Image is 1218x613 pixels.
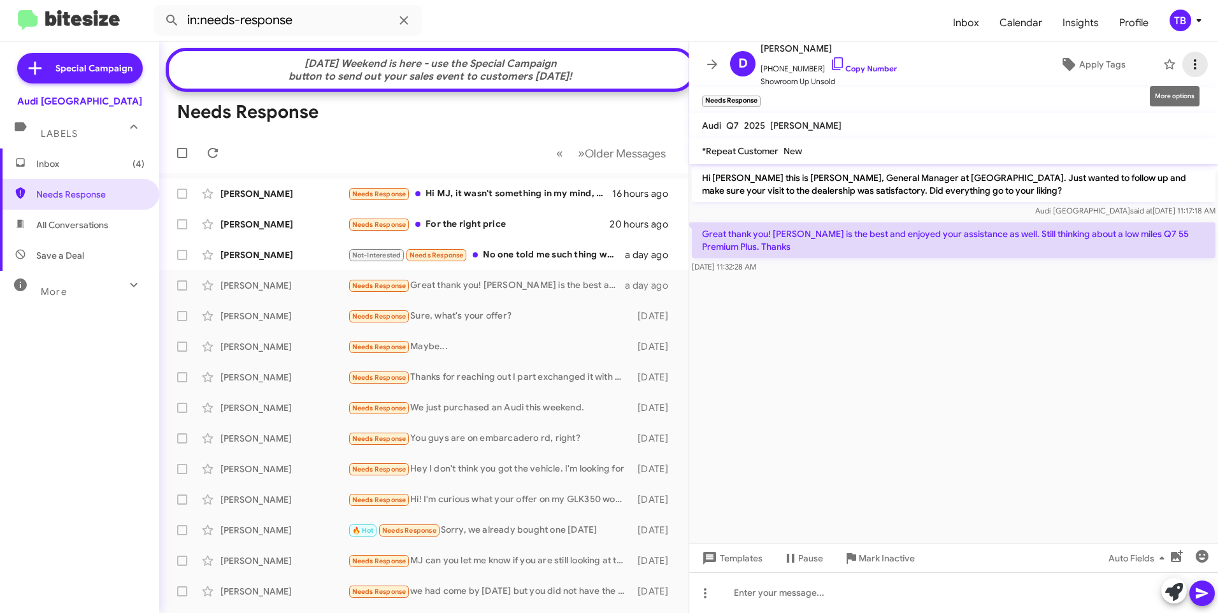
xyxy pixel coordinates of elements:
[154,5,422,36] input: Search
[761,41,897,56] span: [PERSON_NAME]
[352,588,406,596] span: Needs Response
[610,218,678,231] div: 20 hours ago
[1052,4,1109,41] a: Insights
[632,432,678,445] div: [DATE]
[632,310,678,322] div: [DATE]
[348,340,632,354] div: Maybe...
[632,371,678,384] div: [DATE]
[702,145,778,157] span: *Repeat Customer
[556,145,563,161] span: «
[220,310,348,322] div: [PERSON_NAME]
[943,4,989,41] a: Inbox
[352,557,406,565] span: Needs Response
[1098,547,1180,570] button: Auto Fields
[352,251,401,259] span: Not-Interested
[549,140,673,166] nav: Page navigation example
[798,547,823,570] span: Pause
[632,401,678,414] div: [DATE]
[220,249,348,261] div: [PERSON_NAME]
[632,493,678,506] div: [DATE]
[352,282,406,290] span: Needs Response
[548,140,571,166] button: Previous
[352,496,406,504] span: Needs Response
[177,102,319,122] h1: Needs Response
[632,524,678,537] div: [DATE]
[348,187,612,201] div: Hi MJ, it wasn't something in my mind, but what's the ballpark range you are thinking?
[352,190,406,198] span: Needs Response
[570,140,673,166] button: Next
[220,340,348,353] div: [PERSON_NAME]
[220,279,348,292] div: [PERSON_NAME]
[17,95,142,108] div: Audi [GEOGRAPHIC_DATA]
[220,585,348,598] div: [PERSON_NAME]
[1035,206,1215,215] span: Audi [GEOGRAPHIC_DATA] [DATE] 11:17:18 AM
[632,585,678,598] div: [DATE]
[41,128,78,140] span: Labels
[220,524,348,537] div: [PERSON_NAME]
[352,435,406,443] span: Needs Response
[632,554,678,567] div: [DATE]
[36,219,108,231] span: All Conversations
[220,432,348,445] div: [PERSON_NAME]
[830,64,897,73] a: Copy Number
[784,145,802,157] span: New
[1108,547,1170,570] span: Auto Fields
[17,53,143,83] a: Special Campaign
[348,554,632,568] div: MJ can you let me know if you are still looking at this particular car?
[348,493,632,507] div: Hi! I'm curious what your offer on my GLK350 would be? Happy holidays to you!
[133,157,145,170] span: (4)
[220,554,348,567] div: [PERSON_NAME]
[55,62,133,75] span: Special Campaign
[773,547,833,570] button: Pause
[36,249,84,262] span: Save a Deal
[1159,10,1204,31] button: TB
[833,547,925,570] button: Mark Inactive
[578,145,585,161] span: »
[612,187,678,200] div: 16 hours ago
[702,96,761,107] small: Needs Response
[761,56,897,75] span: [PHONE_NUMBER]
[625,279,678,292] div: a day ago
[348,278,625,293] div: Great thank you! [PERSON_NAME] is the best and enjoyed your assistance as well. Still thinking ab...
[632,463,678,475] div: [DATE]
[352,343,406,351] span: Needs Response
[220,218,348,231] div: [PERSON_NAME]
[859,547,915,570] span: Mark Inactive
[220,493,348,506] div: [PERSON_NAME]
[352,465,406,473] span: Needs Response
[625,249,678,261] div: a day ago
[1130,206,1152,215] span: said at
[989,4,1052,41] span: Calendar
[738,54,748,74] span: D
[352,373,406,382] span: Needs Response
[699,547,763,570] span: Templates
[1028,53,1157,76] button: Apply Tags
[1109,4,1159,41] a: Profile
[692,166,1215,202] p: Hi [PERSON_NAME] this is [PERSON_NAME], General Manager at [GEOGRAPHIC_DATA]. Just wanted to foll...
[352,312,406,321] span: Needs Response
[348,401,632,415] div: We just purchased an Audi this weekend.
[1079,53,1126,76] span: Apply Tags
[36,188,145,201] span: Needs Response
[348,370,632,385] div: Thanks for reaching out I part exchanged it with Porsche Marin
[220,401,348,414] div: [PERSON_NAME]
[352,526,374,535] span: 🔥 Hot
[761,75,897,88] span: Showroom Up Unsold
[726,120,739,131] span: Q7
[702,120,721,131] span: Audi
[770,120,842,131] span: [PERSON_NAME]
[220,371,348,384] div: [PERSON_NAME]
[1150,86,1200,106] div: More options
[692,262,756,271] span: [DATE] 11:32:28 AM
[41,286,67,298] span: More
[382,526,436,535] span: Needs Response
[348,523,632,538] div: Sorry, we already bought one [DATE]
[410,251,464,259] span: Needs Response
[348,431,632,446] div: You guys are on embarcadero rd, right?
[348,309,632,324] div: Sure, what's your offer?
[692,222,1215,258] p: Great thank you! [PERSON_NAME] is the best and enjoyed your assistance as well. Still thinking ab...
[585,147,666,161] span: Older Messages
[348,462,632,477] div: Hey I don't think you got the vehicle. I'm looking for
